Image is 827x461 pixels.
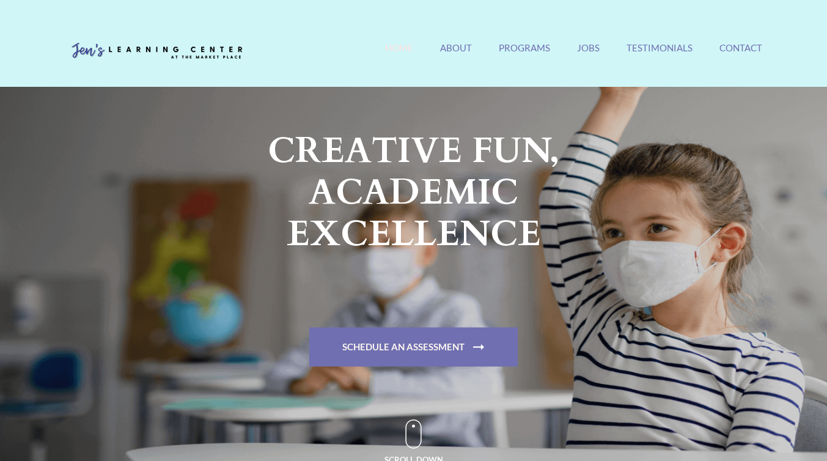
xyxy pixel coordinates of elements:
[385,42,413,68] a: Home
[440,42,472,68] a: About
[719,42,762,68] a: Contact
[65,33,249,70] img: Jen's Learning Center Logo Transparent
[577,42,600,68] a: Jobs
[499,42,550,68] a: Programs
[309,327,518,366] a: Schedule An Assessment
[627,42,693,68] a: Testimonials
